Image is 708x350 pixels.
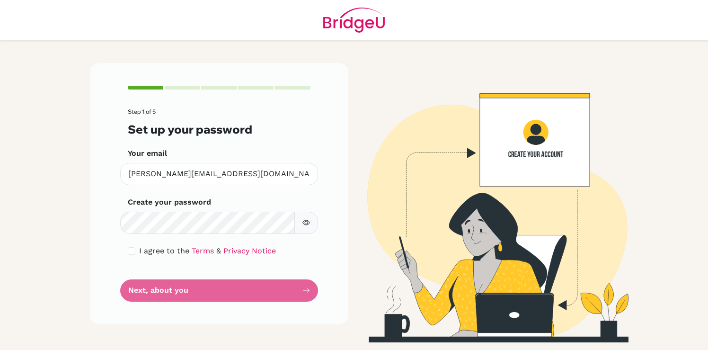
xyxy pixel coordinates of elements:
[139,246,189,255] span: I agree to the
[128,123,310,136] h3: Set up your password
[128,148,167,159] label: Your email
[120,163,318,185] input: Insert your email*
[128,197,211,208] label: Create your password
[223,246,276,255] a: Privacy Notice
[128,108,156,115] span: Step 1 of 5
[192,246,214,255] a: Terms
[216,246,221,255] span: &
